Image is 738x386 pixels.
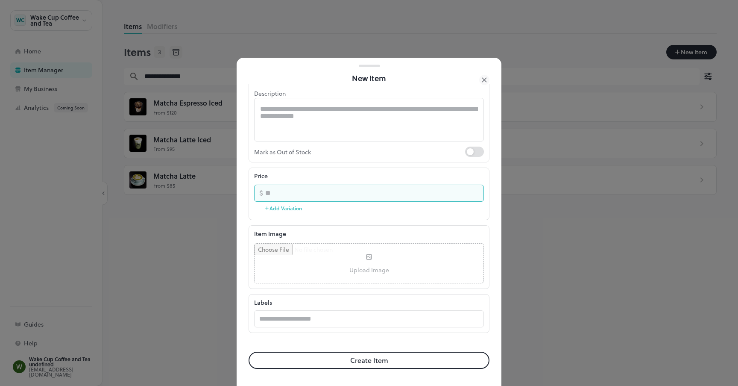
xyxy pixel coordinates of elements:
[249,72,489,85] div: New Item
[254,298,484,307] p: Labels
[249,352,489,369] button: Create Item
[254,229,484,238] p: Item Image
[254,171,268,180] p: Price
[264,202,302,215] button: Add Variation
[254,89,484,98] p: Description
[254,147,465,157] p: Mark as Out of Stock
